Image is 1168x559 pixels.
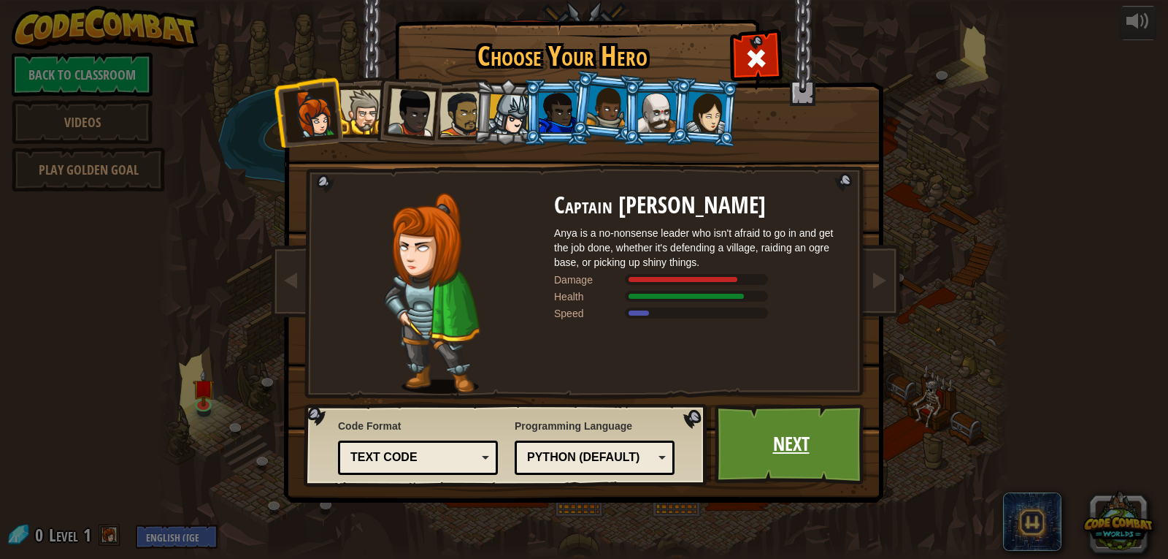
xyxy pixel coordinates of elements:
li: Gordon the Stalwart [523,79,589,145]
li: Lady Ida Justheart [372,74,443,145]
span: Code Format [338,419,498,433]
li: Sir Tharin Thunderfist [325,77,391,143]
div: Damage [554,273,627,287]
div: Gains 140% of listed Warrior armor health. [554,289,846,304]
div: Health [554,289,627,304]
li: Arryn Stonewall [569,70,642,143]
img: language-selector-background.png [304,404,711,487]
li: Hattori Hanzō [472,77,542,148]
div: Speed [554,306,627,321]
li: Okar Stompfoot [623,79,688,145]
h2: Captain [PERSON_NAME] [554,193,846,218]
h1: Choose Your Hero [398,41,726,72]
li: Alejandro the Duelist [423,78,491,146]
div: Text code [350,449,477,466]
img: captain-pose.png [384,193,480,394]
div: Moves at 6 meters per second. [554,306,846,321]
li: Captain Anya Weston [272,76,344,148]
span: Programming Language [515,419,675,433]
a: Next [715,404,867,484]
li: Illia Shieldsmith [670,77,740,148]
div: Python (Default) [527,449,653,466]
div: Deals 120% of listed Warrior weapon damage. [554,273,846,287]
div: Anya is a no-nonsense leader who isn't afraid to go in and get the job done, whether it's defendi... [554,226,846,270]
